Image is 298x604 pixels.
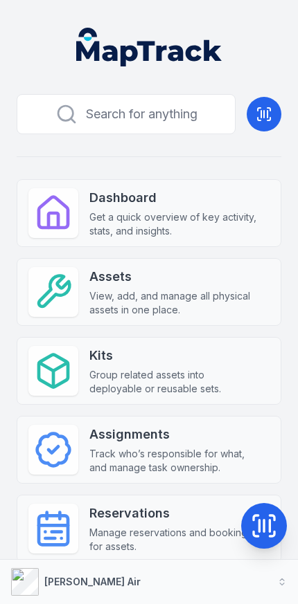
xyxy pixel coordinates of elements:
[89,289,258,317] span: View, add, and manage all physical assets in one place.
[17,94,236,134] button: Search for anything
[89,267,258,286] strong: Assets
[89,188,258,208] strong: Dashboard
[86,104,198,124] span: Search for anything
[89,210,258,238] span: Get a quick overview of key activity, stats, and insights.
[17,495,281,562] a: ReservationsManage reservations and bookings for assets.
[89,447,258,475] span: Track who’s responsible for what, and manage task ownership.
[17,258,281,326] a: AssetsView, add, and manage all physical assets in one place.
[65,28,233,66] nav: Global
[89,526,258,553] span: Manage reservations and bookings for assets.
[89,368,258,396] span: Group related assets into deployable or reusable sets.
[17,179,281,247] a: DashboardGet a quick overview of key activity, stats, and insights.
[89,346,258,365] strong: Kits
[89,425,258,444] strong: Assignments
[17,416,281,484] a: AssignmentsTrack who’s responsible for what, and manage task ownership.
[44,576,141,587] strong: [PERSON_NAME] Air
[17,337,281,405] a: KitsGroup related assets into deployable or reusable sets.
[89,504,258,523] strong: Reservations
